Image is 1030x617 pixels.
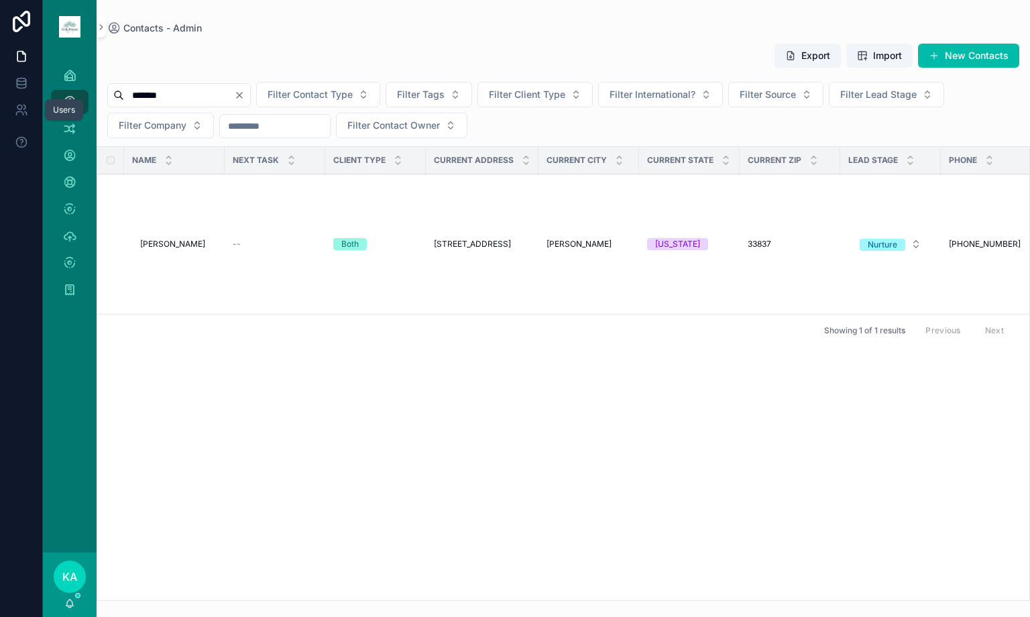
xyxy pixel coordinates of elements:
a: Contacts - Admin [107,21,202,35]
span: -- [233,239,241,249]
span: Next Task [233,155,279,166]
span: Current Address [434,155,514,166]
button: Select Button [477,82,593,107]
div: Nurture [868,239,897,251]
button: Clear [234,90,250,101]
span: Name [132,155,156,166]
span: Filter International? [610,88,695,101]
a: 33837 [748,239,832,249]
button: Select Button [336,113,467,138]
span: ‪[PHONE_NUMBER]‬ [949,239,1021,249]
span: Filter Contact Type [268,88,353,101]
a: Select Button [848,231,933,257]
span: Showing 1 of 1 results [824,325,905,336]
span: Filter Source [740,88,796,101]
div: Users [53,105,75,115]
span: Current City [547,155,607,166]
span: Filter Client Type [489,88,565,101]
span: Filter Lead Stage [840,88,917,101]
span: Current State [647,155,713,166]
span: 33837 [748,239,771,249]
button: Select Button [256,82,380,107]
span: Filter Contact Owner [347,119,440,132]
button: Import [846,44,913,68]
div: scrollable content [43,54,97,319]
img: App logo [59,16,80,38]
span: Contacts - Admin [123,21,202,35]
a: [PERSON_NAME] [547,239,631,249]
span: KA [62,569,77,585]
button: Select Button [598,82,723,107]
span: Filter Company [119,119,186,132]
span: Client Type [333,155,386,166]
button: Select Button [386,82,472,107]
div: [US_STATE] [655,238,700,250]
button: Select Button [107,113,214,138]
a: [US_STATE] [647,238,732,250]
button: Select Button [728,82,823,107]
button: Select Button [829,82,944,107]
span: Filter Tags [397,88,445,101]
button: New Contacts [918,44,1019,68]
button: Export [775,44,841,68]
a: [STREET_ADDRESS] [434,239,530,249]
a: [PERSON_NAME] [140,239,217,249]
div: Both [341,238,359,250]
span: Current Zip [748,155,801,166]
button: Select Button [849,232,932,256]
span: Lead Stage [848,155,898,166]
a: -- [233,239,317,249]
span: [STREET_ADDRESS] [434,239,511,249]
span: [PERSON_NAME] [547,239,612,249]
span: Phone [949,155,977,166]
span: Import [873,49,902,62]
span: [PERSON_NAME] [140,239,205,249]
a: Both [333,238,418,250]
